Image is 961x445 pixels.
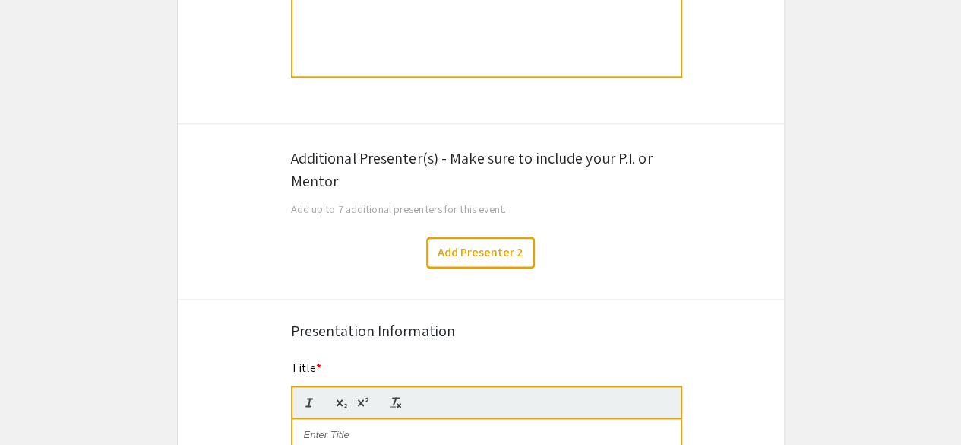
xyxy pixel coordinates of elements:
button: Add Presenter 2 [426,237,535,269]
span: Add up to 7 additional presenters for this event. [291,202,507,216]
div: Additional Presenter(s) - Make sure to include your P.I. or Mentor [291,147,671,192]
mat-label: Title [291,360,322,376]
div: Presentation Information [291,319,671,342]
iframe: Chat [11,377,65,434]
